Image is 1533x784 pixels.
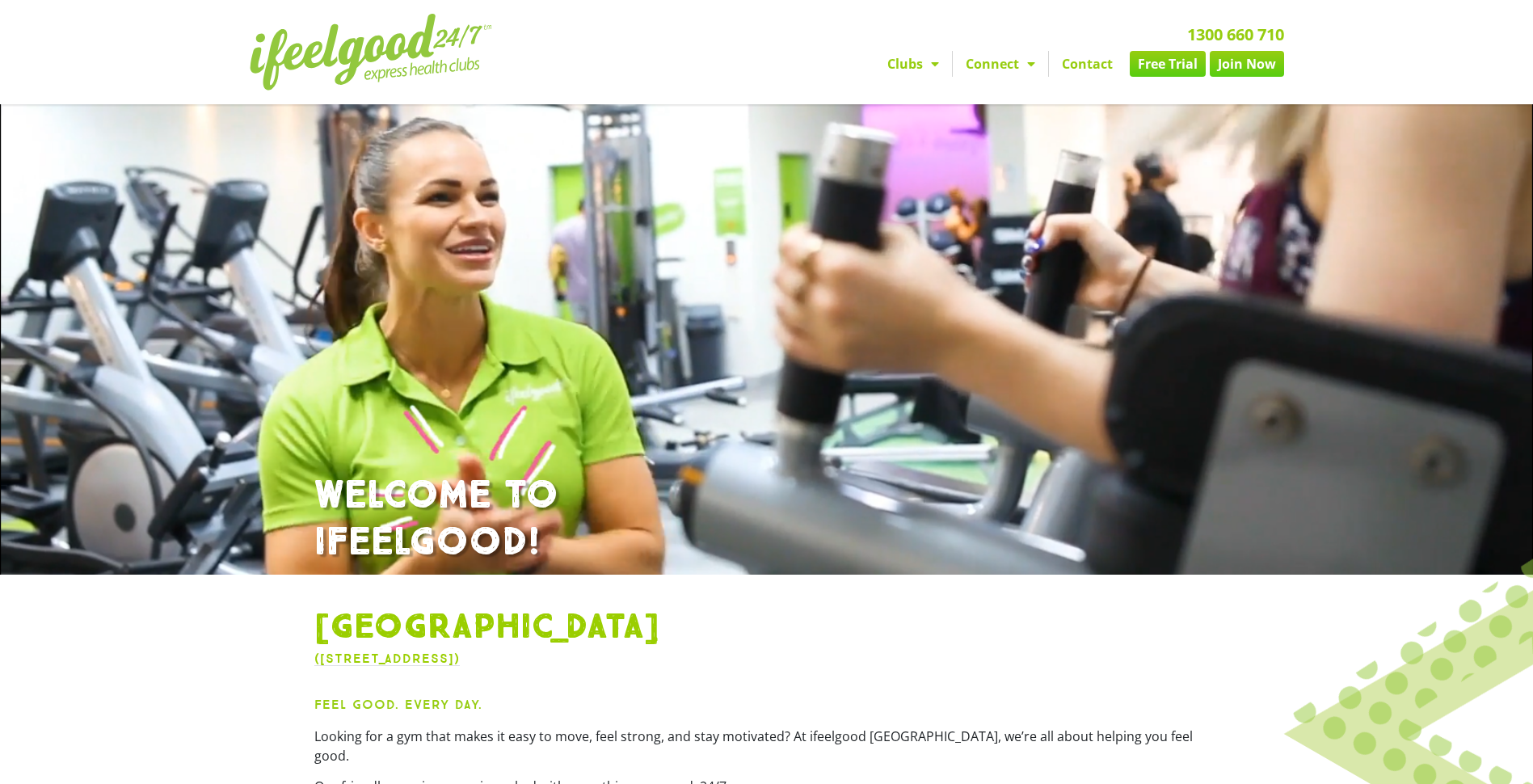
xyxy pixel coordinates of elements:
[314,697,482,712] strong: Feel Good. Every Day.
[1210,51,1284,77] a: Join Now
[314,727,1219,765] p: Looking for a gym that makes it easy to move, feel strong, and stay motivated? At ifeelgood [GEOG...
[314,651,460,666] a: ([STREET_ADDRESS])
[1187,23,1284,45] a: 1300 660 710
[617,51,1284,77] nav: Menu
[1130,51,1206,77] a: Free Trial
[314,607,1219,649] h1: [GEOGRAPHIC_DATA]
[874,51,952,77] a: Clubs
[314,473,1219,566] h1: WELCOME TO IFEELGOOD!
[1049,51,1126,77] a: Contact
[953,51,1048,77] a: Connect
